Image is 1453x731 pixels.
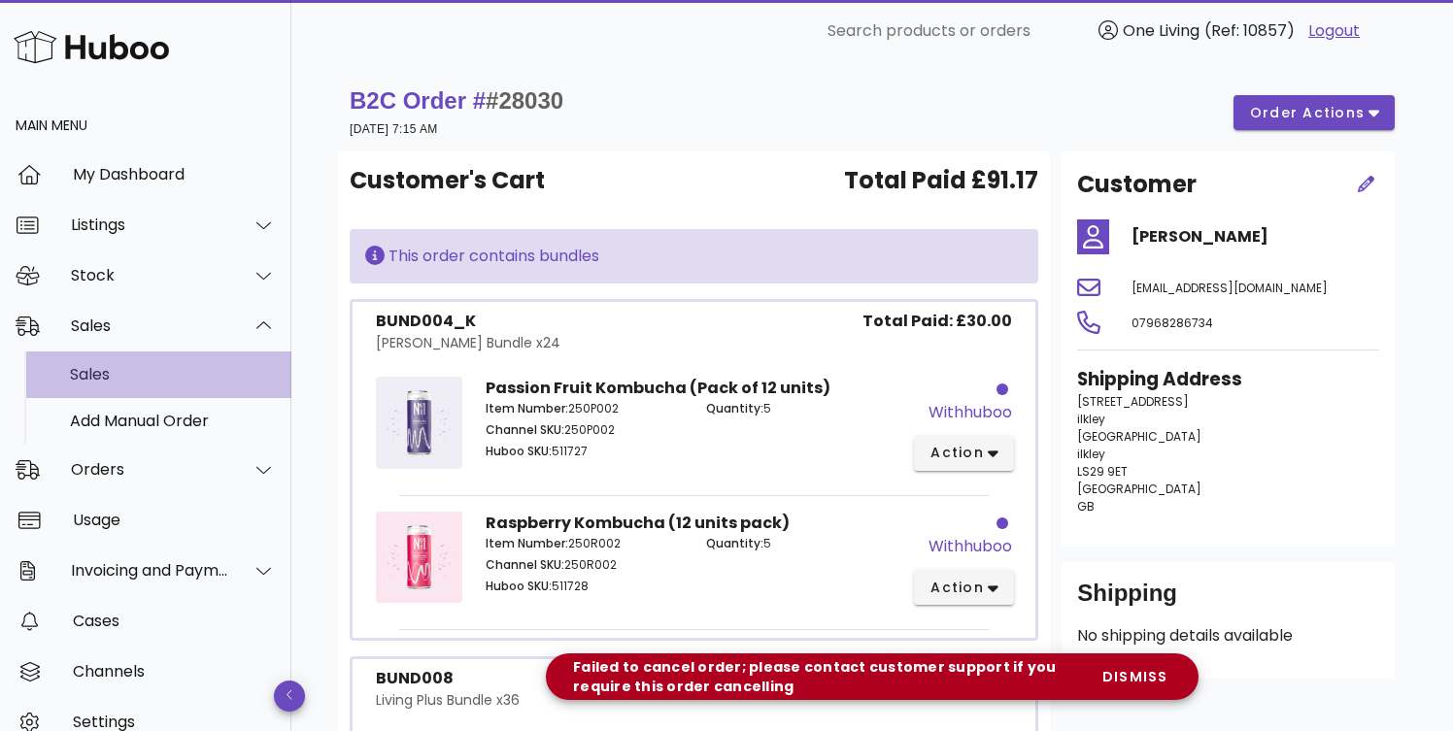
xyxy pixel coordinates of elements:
[73,713,276,731] div: Settings
[486,421,564,438] span: Channel SKU:
[1249,103,1366,123] span: order actions
[350,87,563,114] strong: B2C Order #
[1308,19,1360,43] a: Logout
[929,401,1012,424] div: withhuboo
[706,400,763,416] span: Quantity:
[1233,95,1395,130] button: order actions
[71,216,229,234] div: Listings
[486,400,568,416] span: Item Number:
[376,690,520,711] div: Living Plus Bundle x36
[486,443,682,460] p: 511727
[1077,428,1201,445] span: [GEOGRAPHIC_DATA]
[1077,366,1379,393] h3: Shipping Address
[71,266,229,284] div: Stock
[71,316,229,335] div: Sales
[376,310,560,333] div: BUND004_K
[1077,498,1095,515] span: GB
[14,26,169,68] img: Huboo Logo
[376,667,520,690] div: BUND008
[1077,446,1105,462] span: ilkley
[350,122,438,136] small: [DATE] 7:15 AM
[1132,280,1328,296] span: [EMAIL_ADDRESS][DOMAIN_NAME]
[70,412,276,430] div: Add Manual Order
[1077,167,1197,202] h2: Customer
[914,436,1014,471] button: action
[561,657,1086,696] div: Failed to cancel order; please contact customer support if you require this order cancelling
[73,612,276,630] div: Cases
[706,535,763,551] span: Quantity:
[1204,19,1295,42] span: (Ref: 10857)
[1123,19,1200,42] span: One Living
[1077,463,1128,480] span: LS29 9ET
[1077,481,1201,497] span: [GEOGRAPHIC_DATA]
[862,310,1012,333] span: Total Paid: £30.00
[844,163,1038,198] span: Total Paid £91.17
[486,421,682,439] p: 250P002
[486,535,568,551] span: Item Number:
[365,245,1023,268] div: This order contains bundles
[73,662,276,681] div: Channels
[1077,578,1379,624] div: Shipping
[376,333,560,353] div: [PERSON_NAME] Bundle x24
[486,400,682,417] p: 250P002
[350,163,545,198] span: Customer's Cart
[1101,667,1167,687] span: dismiss
[486,87,563,114] span: #28030
[929,535,1012,558] div: withhuboo
[486,556,564,573] span: Channel SKU:
[71,561,229,580] div: Invoicing and Payments
[486,535,682,552] p: 250R002
[1132,225,1379,249] h4: [PERSON_NAME]
[706,400,902,417] p: 5
[486,377,830,399] strong: Passion Fruit Kombucha (Pack of 12 units)
[929,443,984,463] span: action
[914,570,1014,605] button: action
[73,511,276,529] div: Usage
[376,377,462,469] img: Product Image
[70,365,276,383] div: Sales
[1086,657,1183,696] button: dismiss
[71,460,229,479] div: Orders
[929,578,984,598] span: action
[1077,411,1105,427] span: ilkley
[486,578,552,594] span: Huboo SKU:
[376,512,462,604] img: Product Image
[486,512,790,534] strong: Raspberry Kombucha (12 units pack)
[486,556,682,574] p: 250R002
[1077,393,1189,410] span: [STREET_ADDRESS]
[706,535,902,552] p: 5
[1132,315,1213,331] span: 07968286734
[486,443,552,459] span: Huboo SKU:
[73,165,276,183] div: My Dashboard
[1077,624,1379,648] p: No shipping details available
[486,578,682,595] p: 511728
